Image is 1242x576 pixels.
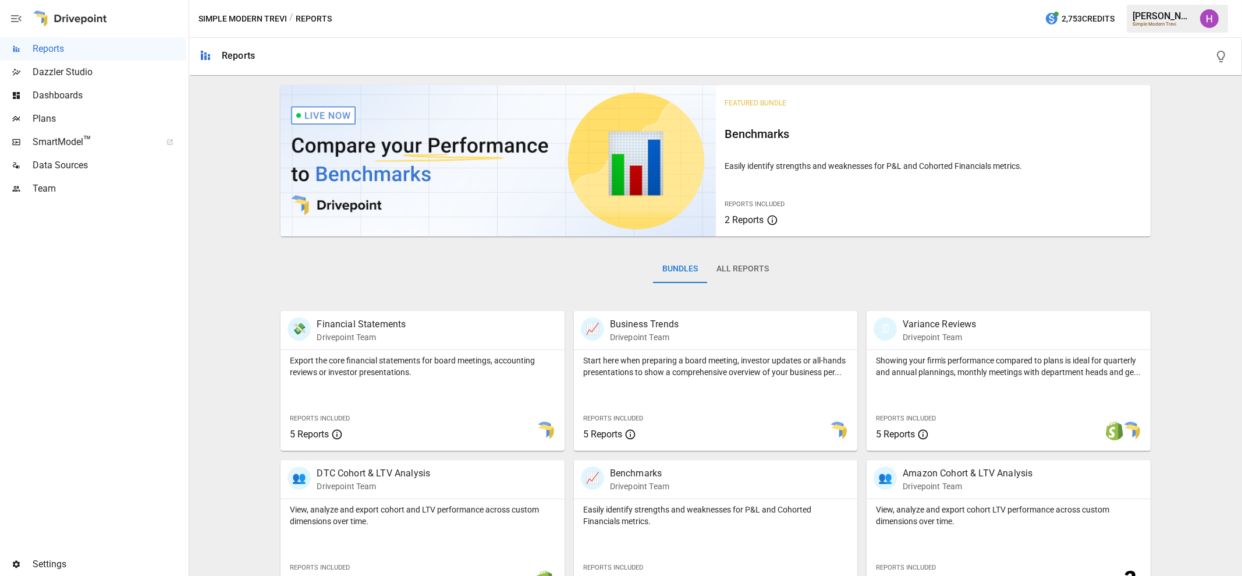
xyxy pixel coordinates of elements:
[876,415,936,422] span: Reports Included
[535,422,554,440] img: smart model
[581,467,604,490] div: 📈
[876,355,1141,378] p: Showing your firm's performance compared to plans is ideal for quarterly and annual plannings, mo...
[1193,2,1226,35] button: Harry Antonio
[1133,22,1193,27] div: Simple Modern Trevi
[828,422,847,440] img: smart model
[1122,422,1140,440] img: smart model
[725,160,1141,172] p: Easily identify strengths and weaknesses for P&L and Cohorted Financials metrics.
[876,429,915,440] span: 5 Reports
[653,255,707,283] button: Bundles
[874,467,897,490] div: 👥
[317,467,430,480] p: DTC Cohort & LTV Analysis
[1133,10,1193,22] div: [PERSON_NAME]
[903,480,1032,492] p: Drivepoint Team
[33,42,186,56] span: Reports
[1040,8,1119,30] button: 2,753Credits
[707,255,778,283] button: All Reports
[290,355,555,378] p: Export the core financial statements for board meetings, accounting reviews or investor presentat...
[903,467,1032,480] p: Amazon Cohort & LTV Analysis
[610,331,679,343] p: Drivepoint Team
[725,214,764,225] span: 2 Reports
[290,415,350,422] span: Reports Included
[903,331,976,343] p: Drivepoint Team
[903,317,976,331] p: Variance Reviews
[289,12,293,26] div: /
[876,504,1141,527] p: View, analyze and export cohort LTV performance across custom dimensions over time.
[1105,422,1124,440] img: shopify
[33,182,186,196] span: Team
[290,564,350,571] span: Reports Included
[33,65,186,79] span: Dazzler Studio
[583,429,622,440] span: 5 Reports
[610,317,679,331] p: Business Trends
[198,12,287,26] button: Simple Modern Trevi
[317,480,430,492] p: Drivepoint Team
[1062,12,1115,26] span: 2,753 Credits
[610,467,669,480] p: Benchmarks
[610,480,669,492] p: Drivepoint Team
[288,317,311,341] div: 💸
[222,50,255,61] div: Reports
[33,89,186,103] span: Dashboards
[281,85,715,236] img: video thumbnail
[876,564,936,571] span: Reports Included
[33,557,186,571] span: Settings
[1200,9,1219,28] img: Harry Antonio
[581,317,604,341] div: 📈
[290,429,329,440] span: 5 Reports
[874,317,897,341] div: 🗓
[583,564,643,571] span: Reports Included
[725,200,785,208] span: Reports Included
[317,317,406,331] p: Financial Statements
[317,331,406,343] p: Drivepoint Team
[725,99,787,107] span: Featured Bundle
[83,133,91,148] span: ™
[33,112,186,126] span: Plans
[583,415,643,422] span: Reports Included
[583,355,848,378] p: Start here when preparing a board meeting, investor updates or all-hands presentations to show a ...
[583,504,848,527] p: Easily identify strengths and weaknesses for P&L and Cohorted Financials metrics.
[290,504,555,527] p: View, analyze and export cohort and LTV performance across custom dimensions over time.
[33,158,186,172] span: Data Sources
[288,467,311,490] div: 👥
[725,125,1141,143] h6: Benchmarks
[33,135,154,149] span: SmartModel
